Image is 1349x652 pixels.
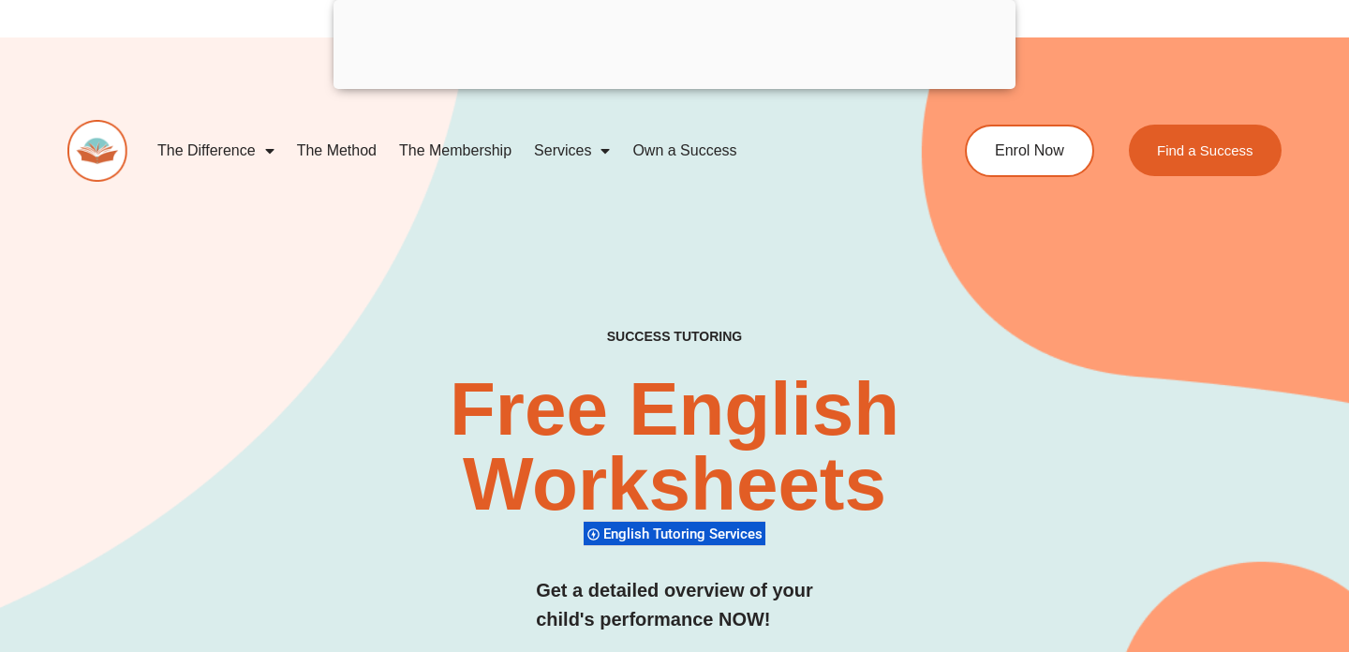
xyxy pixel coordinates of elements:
[388,129,523,172] a: The Membership
[146,129,896,172] nav: Menu
[603,526,768,542] span: English Tutoring Services
[621,129,748,172] a: Own a Success
[495,329,854,345] h4: SUCCESS TUTORING​
[1129,125,1282,176] a: Find a Success
[584,521,765,546] div: English Tutoring Services
[995,143,1064,158] span: Enrol Now
[146,129,286,172] a: The Difference
[965,125,1094,177] a: Enrol Now
[286,129,388,172] a: The Method
[1255,480,1349,652] iframe: Chat Widget
[523,129,621,172] a: Services
[536,576,813,634] h3: Get a detailed overview of your child's performance NOW!
[1157,143,1253,157] span: Find a Success
[274,372,1075,522] h2: Free English Worksheets​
